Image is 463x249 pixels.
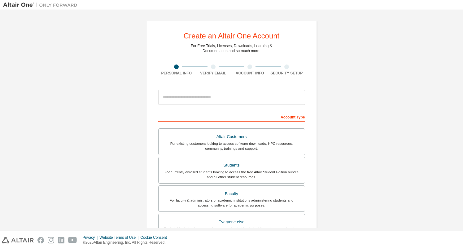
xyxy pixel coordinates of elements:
div: For faculty & administrators of academic institutions administering students and accessing softwa... [162,198,301,208]
div: Students [162,161,301,170]
div: Cookie Consent [140,235,170,240]
img: Altair One [3,2,81,8]
div: Everyone else [162,218,301,226]
div: Verify Email [195,71,232,76]
img: altair_logo.svg [2,237,34,243]
div: For existing customers looking to access software downloads, HPC resources, community, trainings ... [162,141,301,151]
div: Altair Customers [162,132,301,141]
div: Create an Altair One Account [184,32,280,40]
div: For individuals, businesses and everyone else looking to try Altair software and explore our prod... [162,226,301,236]
div: Personal Info [158,71,195,76]
img: facebook.svg [37,237,44,243]
div: For currently enrolled students looking to access the free Altair Student Edition bundle and all ... [162,170,301,180]
div: Faculty [162,189,301,198]
div: Privacy [83,235,99,240]
div: Account Info [232,71,269,76]
div: For Free Trials, Licenses, Downloads, Learning & Documentation and so much more. [191,43,272,53]
div: Website Terms of Use [99,235,140,240]
div: Account Type [158,112,305,122]
div: Security Setup [268,71,305,76]
img: youtube.svg [68,237,77,243]
p: © 2025 Altair Engineering, Inc. All Rights Reserved. [83,240,171,245]
img: linkedin.svg [58,237,64,243]
img: instagram.svg [48,237,54,243]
